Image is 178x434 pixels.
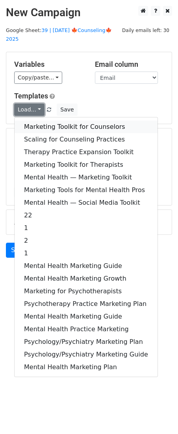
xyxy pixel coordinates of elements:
[119,26,172,35] span: Daily emails left: 30
[14,60,83,69] h5: Variables
[15,159,158,171] a: Marketing Toolkit for Therapists
[6,27,112,42] small: Google Sheet:
[6,243,32,258] a: Send
[139,396,178,434] iframe: Chat Widget
[15,361,158,374] a: Mental Health Marketing Plan
[15,260,158,272] a: Mental Health Marketing Guide
[15,310,158,323] a: Mental Health Marketing Guide
[15,234,158,247] a: 2
[15,121,158,133] a: Marketing Toolkit for Counselors
[15,184,158,196] a: Marketing Tools for Mental Health Pros
[15,146,158,159] a: Therapy Practice Expansion Toolkit
[15,323,158,336] a: Mental Health Practice Marketing
[6,6,172,19] h2: New Campaign
[14,72,62,84] a: Copy/paste...
[15,196,158,209] a: Mental Health — Social Media Toolkit
[15,336,158,348] a: Psychology/Psychiatry Marketing Plan
[15,171,158,184] a: Mental Health — Marketing Toolkit
[15,272,158,285] a: Mental Health Marketing Growth
[119,27,172,33] a: Daily emails left: 30
[14,104,44,116] a: Load...
[15,209,158,222] a: 22
[15,298,158,310] a: Psychotherapy Practice Marketing Plan
[14,92,48,100] a: Templates
[15,133,158,146] a: Scaling for Counseling Practices
[15,348,158,361] a: Psychology/Psychiatry Marketing Guide
[15,222,158,234] a: 1
[57,104,77,116] button: Save
[15,285,158,298] a: Marketing for Psychotherapists
[95,60,164,69] h5: Email column
[15,247,158,260] a: 1
[6,27,112,42] a: 39 | [DATE] 🍁Counseling🍁 2025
